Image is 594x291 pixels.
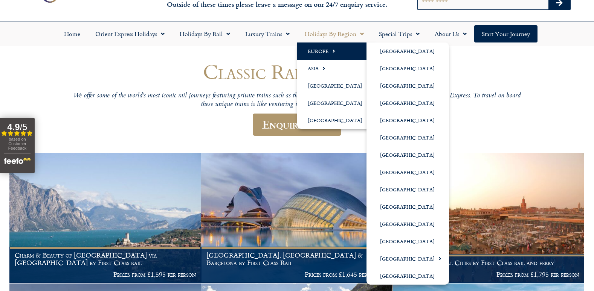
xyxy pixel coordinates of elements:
[297,25,371,42] a: Holidays by Region
[366,233,449,250] a: [GEOGRAPHIC_DATA]
[398,271,579,278] p: Prices from £1,795 per person
[366,215,449,233] a: [GEOGRAPHIC_DATA]
[398,259,579,267] h1: Morocco’s Imperial Cities by First Class rail and ferry
[9,153,201,283] a: Charm & Beauty of [GEOGRAPHIC_DATA] via [GEOGRAPHIC_DATA] by First Class rail Prices from £1,595 ...
[366,60,449,77] a: [GEOGRAPHIC_DATA]
[371,25,427,42] a: Special Trips
[366,198,449,215] a: [GEOGRAPHIC_DATA]
[253,114,341,136] a: Enquire Now
[4,25,590,42] nav: Menu
[366,181,449,198] a: [GEOGRAPHIC_DATA]
[206,271,388,278] p: Prices from £1,645 per person
[366,94,449,112] a: [GEOGRAPHIC_DATA]
[474,25,538,42] a: Start your Journey
[366,129,449,146] a: [GEOGRAPHIC_DATA]
[427,25,474,42] a: About Us
[366,146,449,164] a: [GEOGRAPHIC_DATA]
[297,42,377,60] a: Europe
[366,112,449,129] a: [GEOGRAPHIC_DATA]
[393,153,585,283] a: Morocco’s Imperial Cities by First Class rail and ferry Prices from £1,795 per person
[15,271,196,278] p: Prices from £1,595 per person
[366,267,449,285] a: [GEOGRAPHIC_DATA]
[206,252,388,266] h1: [GEOGRAPHIC_DATA], [GEOGRAPHIC_DATA] & Barcelona by First Class Rail
[172,25,238,42] a: Holidays by Rail
[297,60,377,77] a: Asia
[297,94,377,112] a: [GEOGRAPHIC_DATA]
[238,25,297,42] a: Luxury Trains
[297,77,377,94] a: [GEOGRAPHIC_DATA]
[297,112,377,129] a: [GEOGRAPHIC_DATA]
[71,92,523,109] p: We offer some of the world’s most iconic rail journeys featuring private trains such as the Venic...
[15,252,196,266] h1: Charm & Beauty of [GEOGRAPHIC_DATA] via [GEOGRAPHIC_DATA] by First Class rail
[366,42,449,285] ul: Europe
[56,25,88,42] a: Home
[366,164,449,181] a: [GEOGRAPHIC_DATA]
[71,61,523,83] h1: Classic Rail Journeys
[366,42,449,60] a: [GEOGRAPHIC_DATA]
[88,25,172,42] a: Orient Express Holidays
[366,250,449,267] a: [GEOGRAPHIC_DATA]
[366,77,449,94] a: [GEOGRAPHIC_DATA]
[201,153,393,283] a: [GEOGRAPHIC_DATA], [GEOGRAPHIC_DATA] & Barcelona by First Class Rail Prices from £1,645 per person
